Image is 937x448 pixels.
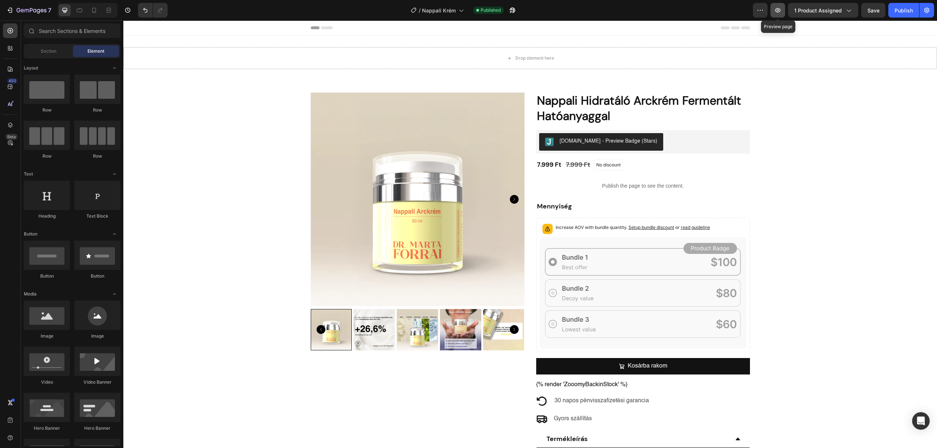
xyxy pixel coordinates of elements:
[861,3,885,18] button: Save
[109,168,120,180] span: Toggle open
[794,7,842,14] span: 1 product assigned
[24,65,38,71] span: Layout
[912,412,930,430] div: Open Intercom Messenger
[481,7,501,14] span: Published
[138,3,168,18] div: Undo/Redo
[473,141,497,148] p: No discount
[413,72,627,104] h1: Nappali Hidratáló Arckrém Fermentált Hatóanyaggal
[109,288,120,300] span: Toggle open
[413,139,439,149] div: 7.999 Ft
[505,204,551,210] span: Setup bundle discount
[867,7,880,14] span: Save
[24,333,70,339] div: Image
[24,291,37,297] span: Media
[422,7,456,14] span: Nappali Krém
[24,107,70,113] div: Row
[24,171,33,177] span: Text
[24,273,70,279] div: Button
[419,7,421,14] span: /
[392,35,431,41] div: Drop element here
[24,425,70,432] div: Hero Banner
[87,48,104,54] span: Element
[387,174,395,183] button: Carousel Next Arrow
[123,20,937,448] iframe: Design area
[387,305,395,313] button: Carousel Next Arrow
[74,273,120,279] div: Button
[551,204,587,210] span: or
[3,3,55,18] button: 7
[24,379,70,385] div: Video
[74,379,120,385] div: Video Banner
[436,117,534,125] div: [DOMAIN_NAME] - Preview Badge (Stars)
[74,333,120,339] div: Image
[422,117,430,126] img: Judgeme.png
[895,7,913,14] div: Publish
[557,204,587,210] span: read guideline
[24,231,37,237] span: Button
[432,203,587,211] p: Increase AOV with bundle quantity.
[504,340,544,351] div: Kosárba rakom
[413,360,627,369] div: {% render 'ZooomyBackinStock' %}
[888,3,919,18] button: Publish
[109,228,120,240] span: Toggle open
[413,338,627,354] button: Kosárba rakom
[414,182,626,190] p: Mennyiség
[7,78,18,84] div: 450
[413,162,627,169] p: Publish the page to see the content.
[74,153,120,159] div: Row
[5,134,18,140] div: Beta
[24,153,70,159] div: Row
[193,305,202,313] button: Carousel Back Arrow
[74,425,120,432] div: Hero Banner
[423,414,464,423] p: Termékleírás
[74,213,120,219] div: Text Block
[109,62,120,74] span: Toggle open
[431,375,526,386] p: 30 napos pénvisszafizetési garancia
[74,107,120,113] div: Row
[788,3,858,18] button: 1 product assigned
[48,6,51,15] p: 7
[24,23,120,38] input: Search Sections & Elements
[24,213,70,219] div: Heading
[416,113,540,130] button: Judge.me - Preview Badge (Stars)
[41,48,56,54] span: Section
[442,139,468,149] div: 7.999 Ft
[430,393,526,404] p: Gyors szállítás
